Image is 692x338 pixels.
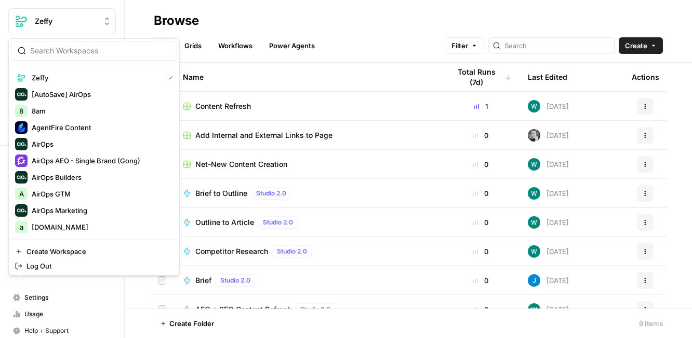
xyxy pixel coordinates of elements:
a: Workflows [212,37,259,54]
div: 0 [450,130,511,140]
img: vaiar9hhcrg879pubqop5lsxqhgw [528,100,540,112]
span: Net-New Content Creation [195,159,287,170]
span: a [20,222,23,232]
span: AirOps Marketing [32,205,169,216]
img: vaiar9hhcrg879pubqop5lsxqhgw [528,216,540,229]
a: AEO + SEO Content RefreshStudio 2.0 [183,303,433,316]
img: AirOps Builders Logo [15,171,28,184]
span: A [19,189,24,199]
span: AEO + SEO Content Refresh [195,304,291,315]
div: 0 [450,275,511,286]
button: Workspace: Zeffy [8,8,116,34]
span: AirOps AEO - Single Brand (Gong) [32,156,169,166]
span: Zeffy [32,73,159,83]
span: AirOps Builders [32,172,169,182]
div: 1 [450,101,511,111]
a: Competitor ResearchStudio 2.0 [183,245,433,258]
span: Studio 2.0 [256,189,286,198]
span: Usage [24,309,111,319]
img: rola3pctth5bopgtfnonglxpylkx [528,129,540,142]
input: Search [504,40,610,51]
img: AirOps Logo [15,138,28,150]
span: Create Workspace [26,246,169,257]
span: Filter [451,40,468,51]
div: [DATE] [528,216,569,229]
span: 8 [19,106,23,116]
span: Studio 2.0 [220,276,250,285]
div: 0 [450,217,511,228]
button: Create Folder [154,315,220,332]
img: AirOps Marketing Logo [15,204,28,217]
img: [AutoSave] AirOps Logo [15,88,28,101]
a: Grids [178,37,208,54]
img: vaiar9hhcrg879pubqop5lsxqhgw [528,303,540,316]
div: Workspace: Zeffy [8,38,180,276]
span: AirOps [32,139,169,149]
span: Log Out [26,261,169,271]
div: [DATE] [528,100,569,112]
span: Zeffy [35,16,98,26]
div: Last Edited [528,63,567,91]
img: AgentFire Content Logo [15,121,28,134]
span: Settings [24,293,111,302]
img: Zeffy Logo [15,72,28,84]
div: 0 [450,188,511,199]
div: 9 Items [639,318,663,329]
span: Brief to Outline [195,188,247,199]
a: All [154,37,174,54]
span: Add Internal and External Links to Page [195,130,332,140]
span: Studio 2.0 [277,247,307,256]
span: 8am [32,106,169,116]
div: [DATE] [528,245,569,258]
span: [AutoSave] AirOps [32,89,169,100]
a: Net-New Content Creation [183,159,433,170]
a: Log Out [11,259,177,273]
div: [DATE] [528,158,569,171]
a: Brief to OutlineStudio 2.0 [183,187,433,200]
div: [DATE] [528,274,569,287]
span: [DOMAIN_NAME] [32,222,169,232]
div: Name [183,63,433,91]
a: Content Refresh [183,101,433,111]
div: 0 [450,304,511,315]
img: vaiar9hhcrg879pubqop5lsxqhgw [528,158,540,171]
a: Outline to ArticleStudio 2.0 [183,216,433,229]
span: Create [625,40,647,51]
div: Browse [154,12,199,29]
img: z620ml7ie90s7uun3xptce9f0frp [528,274,540,287]
span: Brief [195,275,211,286]
span: Studio 2.0 [263,218,293,227]
img: Zeffy Logo [12,12,31,31]
span: AgentFire Content [32,122,169,133]
div: 0 [450,246,511,257]
span: Studio 2.0 [300,305,330,314]
img: AirOps AEO - Single Brand (Gong) Logo [15,154,28,167]
span: Help + Support [24,326,111,335]
span: Create Folder [169,318,214,329]
span: Competitor Research [195,246,268,257]
button: Filter [445,37,484,54]
a: Create Workspace [11,244,177,259]
a: Settings [8,289,116,306]
div: [DATE] [528,187,569,200]
a: Power Agents [263,37,321,54]
img: vaiar9hhcrg879pubqop5lsxqhgw [528,187,540,200]
div: Total Runs (7d) [450,63,511,91]
img: vaiar9hhcrg879pubqop5lsxqhgw [528,245,540,258]
div: [DATE] [528,129,569,142]
a: Add Internal and External Links to Page [183,130,433,140]
div: Actions [632,63,659,91]
span: Content Refresh [195,101,251,111]
button: Create [619,37,663,54]
div: 0 [450,159,511,170]
a: Usage [8,306,116,322]
input: Search Workspaces [30,46,170,56]
div: [DATE] [528,303,569,316]
span: Outline to Article [195,217,254,228]
span: AirOps GTM [32,189,169,199]
a: BriefStudio 2.0 [183,274,433,287]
